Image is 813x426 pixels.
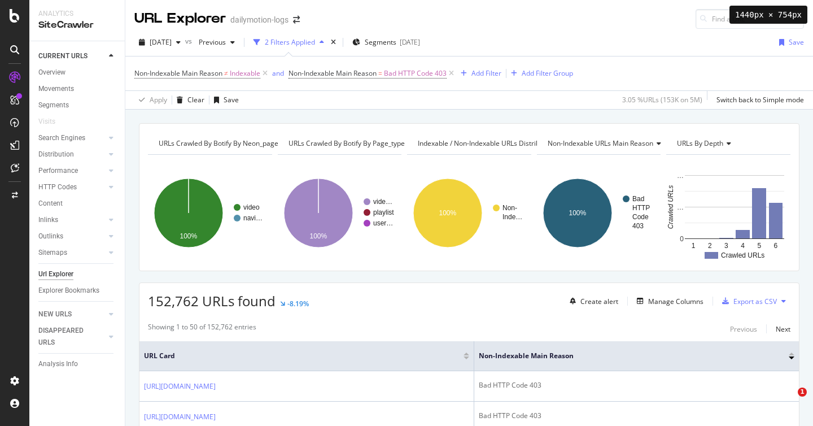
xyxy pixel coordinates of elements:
div: Visits [38,116,55,128]
div: -8.19% [287,299,309,308]
a: Movements [38,83,117,95]
h4: URLs Crawled By Botify By page_type [286,134,422,153]
div: DISAPPEARED URLS [38,325,95,349]
button: Previous [194,33,239,51]
h4: Non-Indexable URLs Main Reason [545,134,670,153]
a: Search Engines [38,132,106,144]
a: Performance [38,165,106,177]
span: Non-Indexable Main Reason [134,68,222,78]
text: navi… [243,214,263,222]
div: Showing 1 to 50 of 152,762 entries [148,322,256,336]
div: Movements [38,83,74,95]
span: Non-Indexable Main Reason [479,351,772,361]
div: Explorer Bookmarks [38,285,99,297]
text: playlist [373,208,394,216]
span: ≠ [224,68,228,78]
div: Inlinks [38,214,58,226]
div: Save [224,95,239,105]
div: Previous [730,324,757,334]
button: Apply [134,91,167,109]
div: dailymotion-logs [230,14,289,25]
div: Content [38,198,63,210]
button: Switch back to Simple mode [712,91,804,109]
div: [DATE] [400,37,420,47]
button: Next [776,322,790,336]
div: Create alert [580,297,618,306]
a: CURRENT URLS [38,50,106,62]
text: Crawled URLs [667,185,675,229]
div: Add Filter [471,68,501,78]
span: Previous [194,37,226,47]
div: Add Filter Group [522,68,573,78]
div: Bad HTTP Code 403 [479,380,794,390]
div: Bad HTTP Code 403 [479,411,794,421]
span: Non-Indexable Main Reason [289,68,377,78]
button: Add Filter [456,67,501,80]
svg: A chart. [666,164,790,262]
text: 6 [774,242,778,250]
div: URL Explorer [134,9,226,28]
div: Segments [38,99,69,111]
span: Indexable / Non-Indexable URLs distribution [418,138,556,148]
text: 100% [439,209,457,217]
a: Visits [38,116,67,128]
a: Segments [38,99,117,111]
span: URL Card [144,351,461,361]
text: 2 [708,242,712,250]
span: Non-Indexable URLs Main Reason [548,138,653,148]
button: Save [775,33,804,51]
text: video [243,203,260,211]
text: user… [373,219,393,227]
svg: A chart. [278,164,402,262]
div: Manage Columns [648,297,703,306]
div: Save [789,37,804,47]
text: 5 [758,242,762,250]
h4: URLs Crawled By Botify By neon_pages_types [156,134,318,153]
div: Outlinks [38,231,63,242]
text: 100% [569,209,586,217]
a: HTTP Codes [38,181,106,193]
button: and [272,68,284,79]
div: Next [776,324,790,334]
button: Add Filter Group [506,67,573,80]
text: vide… [373,198,392,206]
button: Create alert [565,292,618,310]
button: Export as CSV [718,292,777,310]
a: Outlinks [38,231,106,242]
svg: A chart. [537,164,661,262]
text: HTTP [632,204,650,212]
text: 100% [309,232,327,240]
div: 3.05 % URLs ( 153K on 5M ) [622,95,702,105]
div: Switch back to Simple mode [716,95,804,105]
div: CURRENT URLS [38,50,88,62]
text: Bad [632,195,644,203]
span: 1 [798,388,807,397]
a: Url Explorer [38,268,117,280]
text: Non- [502,204,517,212]
div: SiteCrawler [38,19,116,32]
a: Overview [38,67,117,79]
text: 100% [180,232,198,240]
button: Manage Columns [632,294,703,308]
h4: Indexable / Non-Indexable URLs Distribution [416,134,572,153]
a: [URL][DOMAIN_NAME] [144,411,216,423]
div: NEW URLS [38,308,72,320]
text: Crawled URLs [721,251,764,259]
a: Inlinks [38,214,106,226]
span: URLs Crawled By Botify By page_type [289,138,405,148]
h4: URLs by Depth [675,134,780,153]
div: Distribution [38,149,74,160]
text: Inde… [502,213,522,221]
span: = [378,68,382,78]
div: 2 Filters Applied [265,37,315,47]
a: NEW URLS [38,308,106,320]
div: Search Engines [38,132,85,144]
div: Sitemaps [38,247,67,259]
span: 2025 Aug. 30th [150,37,172,47]
button: [DATE] [134,33,185,51]
div: Analysis Info [38,358,78,370]
button: Segments[DATE] [348,33,425,51]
